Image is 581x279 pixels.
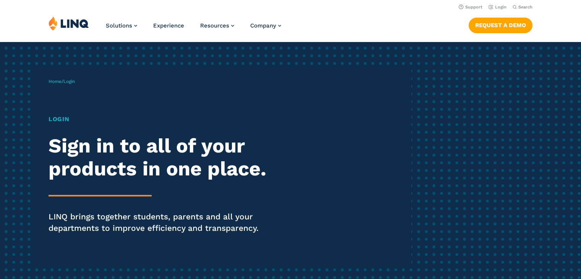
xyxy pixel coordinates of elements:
a: Experience [153,22,184,29]
span: Login [63,79,75,84]
span: Search [518,5,532,10]
a: Solutions [106,22,137,29]
h2: Sign in to all of your products in one place. [49,135,272,180]
a: Request a Demo [469,18,532,33]
span: Solutions [106,22,132,29]
a: Support [459,5,482,10]
img: LINQ | K‑12 Software [49,16,89,31]
nav: Primary Navigation [106,16,281,41]
span: Company [250,22,276,29]
a: Company [250,22,281,29]
a: Home [49,79,61,84]
nav: Button Navigation [469,16,532,33]
span: Resources [200,22,229,29]
span: / [49,79,75,84]
p: LINQ brings together students, parents and all your departments to improve efficiency and transpa... [49,211,272,234]
a: Resources [200,22,234,29]
button: Open Search Bar [513,4,532,10]
a: Login [489,5,507,10]
h1: Login [49,115,272,124]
